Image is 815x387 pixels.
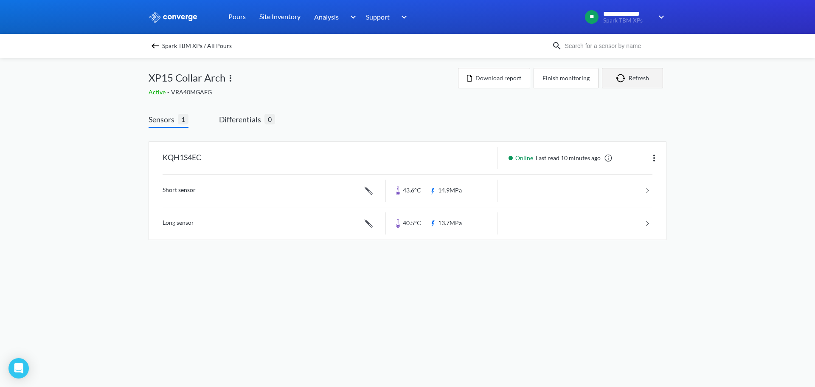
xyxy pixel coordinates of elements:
[167,88,171,96] span: -
[653,12,666,22] img: downArrow.svg
[396,12,409,22] img: downArrow.svg
[149,11,198,23] img: logo_ewhite.svg
[149,113,178,125] span: Sensors
[149,88,458,97] div: VRA40MGAFG
[8,358,29,379] div: Open Intercom Messenger
[163,147,201,169] div: KQH1S4EC
[649,153,659,163] img: more.svg
[150,41,160,51] img: backspace.svg
[162,40,232,52] span: Spark TBM XPs / All Pours
[467,75,472,82] img: icon-file.svg
[562,41,665,51] input: Search for a sensor by name
[219,113,264,125] span: Differentials
[225,73,236,83] img: more.svg
[149,70,225,86] span: XP15 Collar Arch
[458,68,530,88] button: Download report
[345,12,358,22] img: downArrow.svg
[603,17,653,24] span: Spark TBM XPs
[264,114,275,124] span: 0
[602,68,663,88] button: Refresh
[149,88,167,96] span: Active
[314,11,339,22] span: Analysis
[552,41,562,51] img: icon-search.svg
[616,74,629,82] img: icon-refresh.svg
[515,153,536,163] span: Online
[534,68,599,88] button: Finish monitoring
[366,11,390,22] span: Support
[504,153,615,163] div: Last read 10 minutes ago
[178,114,188,124] span: 1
